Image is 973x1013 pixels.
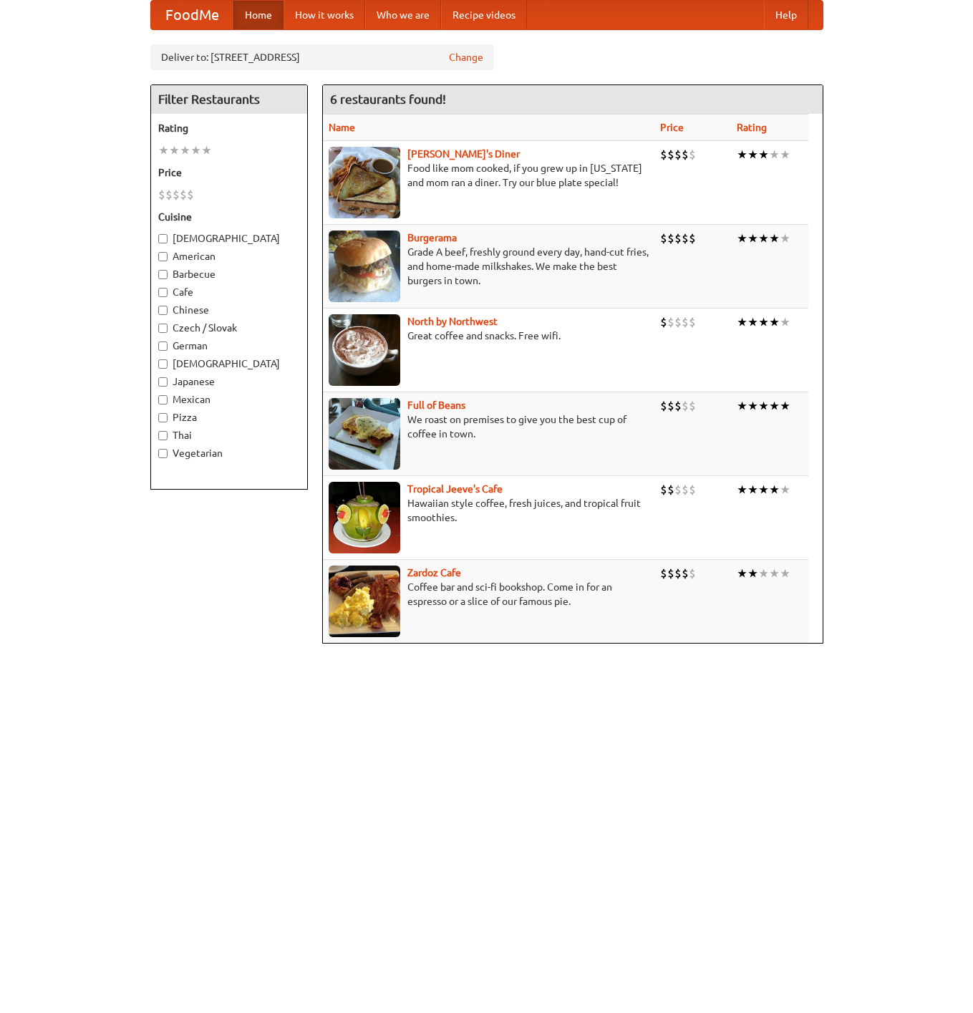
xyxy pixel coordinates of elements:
[682,398,689,414] li: $
[158,142,169,158] li: ★
[158,121,300,135] h5: Rating
[151,1,233,29] a: FoodMe
[329,566,400,637] img: zardoz.jpg
[158,249,300,263] label: American
[758,231,769,246] li: ★
[407,399,465,411] a: Full of Beans
[441,1,527,29] a: Recipe videos
[330,92,446,106] ng-pluralize: 6 restaurants found!
[737,122,767,133] a: Rating
[769,398,780,414] li: ★
[737,147,747,163] li: ★
[407,232,457,243] a: Burgerama
[329,496,649,525] p: Hawaiian style coffee, fresh juices, and tropical fruit smoothies.
[329,329,649,343] p: Great coffee and snacks. Free wifi.
[682,482,689,498] li: $
[329,231,400,302] img: burgerama.jpg
[758,147,769,163] li: ★
[158,428,300,442] label: Thai
[747,398,758,414] li: ★
[689,566,696,581] li: $
[780,482,790,498] li: ★
[667,566,674,581] li: $
[660,314,667,330] li: $
[329,412,649,441] p: We roast on premises to give you the best cup of coffee in town.
[667,231,674,246] li: $
[407,567,461,578] a: Zardoz Cafe
[158,285,300,299] label: Cafe
[780,314,790,330] li: ★
[682,147,689,163] li: $
[158,267,300,281] label: Barbecue
[682,231,689,246] li: $
[780,566,790,581] li: ★
[737,314,747,330] li: ★
[689,231,696,246] li: $
[449,50,483,64] a: Change
[689,398,696,414] li: $
[158,374,300,389] label: Japanese
[329,245,649,288] p: Grade A beef, freshly ground every day, hand-cut fries, and home-made milkshakes. We make the bes...
[150,44,494,70] div: Deliver to: [STREET_ADDRESS]
[158,234,168,243] input: [DEMOGRAPHIC_DATA]
[407,483,503,495] a: Tropical Jeeve's Cafe
[769,314,780,330] li: ★
[158,303,300,317] label: Chinese
[764,1,808,29] a: Help
[769,566,780,581] li: ★
[667,147,674,163] li: $
[158,449,168,458] input: Vegetarian
[158,231,300,246] label: [DEMOGRAPHIC_DATA]
[201,142,212,158] li: ★
[329,398,400,470] img: beans.jpg
[158,270,168,279] input: Barbecue
[660,231,667,246] li: $
[158,431,168,440] input: Thai
[747,147,758,163] li: ★
[190,142,201,158] li: ★
[329,482,400,553] img: jeeves.jpg
[689,482,696,498] li: $
[674,314,682,330] li: $
[407,316,498,327] a: North by Northwest
[660,147,667,163] li: $
[747,231,758,246] li: ★
[158,165,300,180] h5: Price
[158,187,165,203] li: $
[660,122,684,133] a: Price
[180,142,190,158] li: ★
[660,398,667,414] li: $
[158,446,300,460] label: Vegetarian
[187,187,194,203] li: $
[758,314,769,330] li: ★
[780,231,790,246] li: ★
[737,482,747,498] li: ★
[158,321,300,335] label: Czech / Slovak
[158,410,300,425] label: Pizza
[329,161,649,190] p: Food like mom cooked, if you grew up in [US_STATE] and mom ran a diner. Try our blue plate special!
[158,413,168,422] input: Pizza
[158,357,300,371] label: [DEMOGRAPHIC_DATA]
[158,306,168,315] input: Chinese
[169,142,180,158] li: ★
[158,252,168,261] input: American
[158,377,168,387] input: Japanese
[158,392,300,407] label: Mexican
[329,314,400,386] img: north.jpg
[284,1,365,29] a: How it works
[780,147,790,163] li: ★
[737,398,747,414] li: ★
[674,566,682,581] li: $
[660,566,667,581] li: $
[407,148,520,160] a: [PERSON_NAME]'s Diner
[769,147,780,163] li: ★
[158,210,300,224] h5: Cuisine
[329,147,400,218] img: sallys.jpg
[737,566,747,581] li: ★
[667,398,674,414] li: $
